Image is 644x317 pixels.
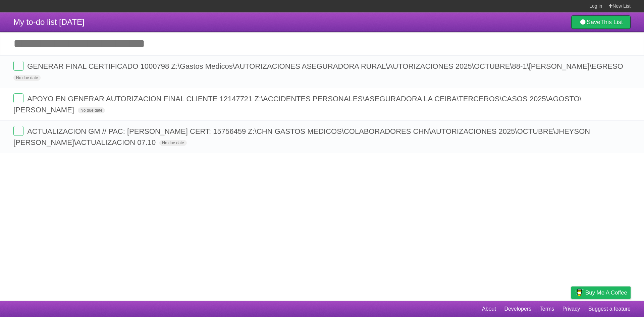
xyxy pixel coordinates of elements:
span: Buy me a coffee [585,287,627,299]
a: Privacy [562,303,580,315]
span: No due date [159,140,186,146]
span: My to-do list [DATE] [13,17,85,27]
label: Done [13,61,23,71]
span: No due date [13,75,41,81]
span: ACTUALIZACION GM // PAC: [PERSON_NAME] CERT: 15756459 Z:\CHN GASTOS MEDICOS\COLABORADORES CHN\AUT... [13,127,590,147]
label: Done [13,93,23,103]
a: SaveThis List [571,15,631,29]
a: Developers [504,303,531,315]
img: Buy me a coffee [575,287,584,298]
a: Buy me a coffee [571,286,631,299]
span: APOYO EN GENERAR AUTORIZACION FINAL CLIENTE 12147721 Z:\ACCIDENTES PERSONALES\ASEGURADORA LA CEIB... [13,95,582,114]
label: Done [13,126,23,136]
b: This List [600,19,623,25]
a: Suggest a feature [588,303,631,315]
a: About [482,303,496,315]
a: Terms [540,303,554,315]
span: GENERAR FINAL CERTIFICADO 1000798 Z:\Gastos Medicos\AUTORIZACIONES ASEGURADORA RURAL\AUTORIZACION... [27,62,625,70]
span: No due date [78,107,105,113]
